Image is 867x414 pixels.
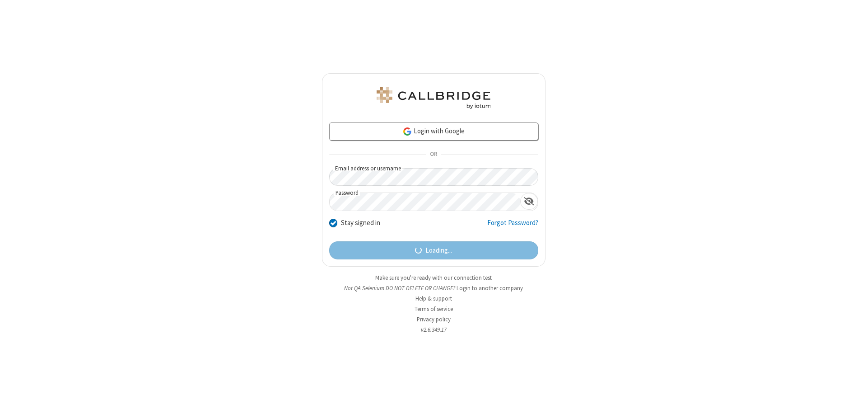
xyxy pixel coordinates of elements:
li: v2.6.349.17 [322,325,545,334]
div: Show password [520,193,538,210]
iframe: Chat [844,390,860,408]
li: Not QA Selenium DO NOT DELETE OR CHANGE? [322,284,545,292]
a: Help & support [415,295,452,302]
img: google-icon.png [402,127,412,136]
span: Loading... [425,245,452,256]
a: Make sure you're ready with our connection test [375,274,492,282]
label: Stay signed in [341,218,380,228]
input: Password [330,193,520,211]
a: Terms of service [415,305,453,313]
button: Loading... [329,241,538,259]
input: Email address or username [329,168,538,186]
a: Login with Google [329,122,538,141]
a: Forgot Password? [487,218,538,235]
span: OR [426,148,441,161]
img: QA Selenium DO NOT DELETE OR CHANGE [375,87,492,109]
button: Login to another company [457,284,523,292]
a: Privacy policy [417,315,451,323]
